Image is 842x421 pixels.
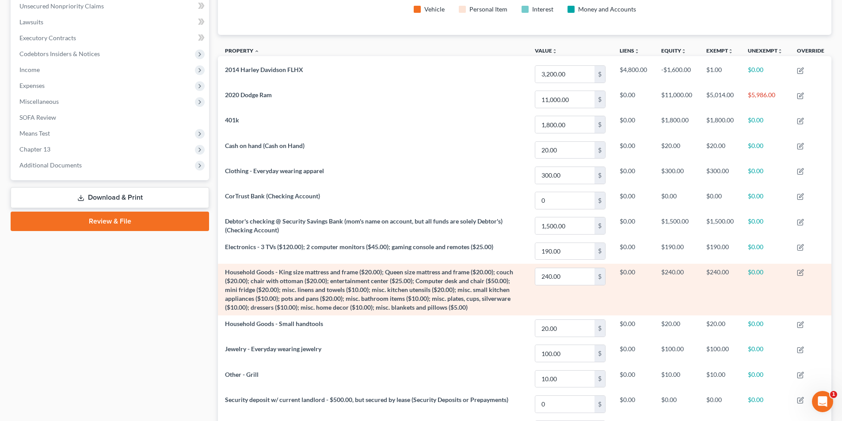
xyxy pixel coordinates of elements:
td: $0.00 [741,188,790,213]
span: Household Goods - Small handtools [225,320,323,327]
td: $0.00 [613,366,654,391]
td: $5,014.00 [699,87,741,112]
td: $300.00 [654,163,699,188]
a: Property expand_less [225,47,259,54]
input: 0.00 [535,192,594,209]
a: Download & Print [11,187,209,208]
td: $5,986.00 [741,87,790,112]
td: $0.00 [741,366,790,391]
span: Clothing - Everyday wearing apparel [225,167,324,174]
span: Household Goods - King size mattress and frame ($20.00); Queen size mattress and frame ($20.00); ... [225,268,513,311]
td: $0.00 [654,391,699,417]
td: $20.00 [699,137,741,163]
td: $0.00 [741,213,790,238]
td: $0.00 [741,61,790,87]
input: 0.00 [535,345,594,362]
input: 0.00 [535,116,594,133]
div: Interest [532,5,553,14]
i: unfold_more [681,49,686,54]
a: Unexemptunfold_more [748,47,783,54]
td: $0.00 [613,137,654,163]
i: unfold_more [777,49,783,54]
td: $20.00 [654,315,699,341]
div: $ [594,167,605,184]
span: Income [19,66,40,73]
span: Chapter 13 [19,145,50,153]
div: $ [594,217,605,234]
input: 0.00 [535,320,594,337]
span: Electronics - 3 TVs ($120.00); 2 computer monitors ($45.00); gaming console and remotes ($25.00) [225,243,493,250]
div: $ [594,192,605,209]
div: $ [594,371,605,387]
span: 2014 Harley Davidson FLHX [225,66,303,73]
span: Cash on hand (Cash on Hand) [225,142,305,149]
td: $0.00 [613,391,654,417]
div: $ [594,320,605,337]
a: Exemptunfold_more [706,47,733,54]
div: Personal Item [469,5,507,14]
input: 0.00 [535,243,594,260]
span: Unsecured Nonpriority Claims [19,2,104,10]
input: 0.00 [535,217,594,234]
a: Lawsuits [12,14,209,30]
td: $0.00 [741,315,790,341]
input: 0.00 [535,142,594,159]
span: 2020 Dodge Ram [225,91,272,99]
i: unfold_more [728,49,733,54]
iframe: Intercom live chat [812,391,833,412]
a: Valueunfold_more [535,47,557,54]
span: Miscellaneous [19,98,59,105]
td: $0.00 [699,188,741,213]
td: $100.00 [699,341,741,366]
span: CorTrust Bank (Checking Account) [225,192,320,200]
span: Codebtors Insiders & Notices [19,50,100,57]
td: $0.00 [741,239,790,264]
span: 401k [225,116,239,124]
span: Lawsuits [19,18,43,26]
td: $0.00 [741,264,790,315]
td: $0.00 [741,163,790,188]
td: $0.00 [654,188,699,213]
td: $0.00 [741,341,790,366]
span: Additional Documents [19,161,82,169]
div: $ [594,66,605,83]
td: $1,800.00 [654,112,699,137]
span: Executory Contracts [19,34,76,42]
td: $0.00 [613,341,654,366]
td: $20.00 [654,137,699,163]
div: $ [594,268,605,285]
a: Equityunfold_more [661,47,686,54]
td: -$1,600.00 [654,61,699,87]
div: $ [594,396,605,413]
input: 0.00 [535,91,594,108]
td: $0.00 [613,188,654,213]
input: 0.00 [535,268,594,285]
span: 1 [830,391,837,398]
input: 0.00 [535,167,594,184]
span: Other - Grill [225,371,259,378]
td: $4,800.00 [613,61,654,87]
td: $0.00 [613,112,654,137]
a: SOFA Review [12,110,209,125]
td: $0.00 [613,239,654,264]
td: $240.00 [699,264,741,315]
td: $0.00 [741,391,790,417]
td: $1,500.00 [654,213,699,238]
td: $0.00 [613,163,654,188]
td: $0.00 [741,112,790,137]
td: $190.00 [699,239,741,264]
td: $1.00 [699,61,741,87]
td: $240.00 [654,264,699,315]
td: $0.00 [613,264,654,315]
td: $0.00 [613,315,654,341]
a: Review & File [11,212,209,231]
span: SOFA Review [19,114,56,121]
div: $ [594,116,605,133]
div: $ [594,243,605,260]
a: Liensunfold_more [620,47,640,54]
i: expand_less [254,49,259,54]
span: Security deposit w/ current landlord - $500.00, but secured by lease (Security Deposits or Prepay... [225,396,508,403]
td: $1,800.00 [699,112,741,137]
div: $ [594,91,605,108]
input: 0.00 [535,66,594,83]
